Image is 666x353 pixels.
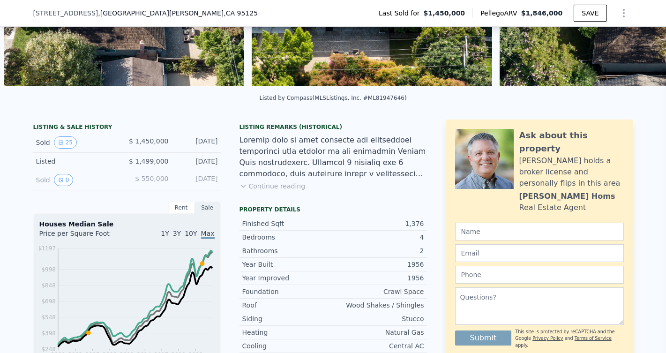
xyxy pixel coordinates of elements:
[333,260,424,269] div: 1956
[36,136,120,149] div: Sold
[379,8,424,18] span: Last Sold for
[36,174,120,186] div: Sold
[39,219,215,229] div: Houses Median Sale
[41,266,56,273] tspan: $998
[455,223,624,240] input: Name
[532,336,563,341] a: Privacy Policy
[333,287,424,296] div: Crawl Space
[41,314,56,321] tspan: $548
[333,219,424,228] div: 1,376
[455,266,624,284] input: Phone
[333,314,424,323] div: Stucco
[455,244,624,262] input: Email
[575,336,612,341] a: Terms of Service
[176,157,218,166] div: [DATE]
[239,135,427,180] div: Loremip dolo si amet consecte adi elitseddoei temporinci utla etdolor ma ali enimadmin Veniam Qui...
[515,329,623,349] div: This site is protected by reCAPTCHA and the Google and apply.
[135,175,168,182] span: $ 550,000
[455,330,512,345] button: Submit
[185,230,197,237] span: 10Y
[614,4,633,23] button: Show Options
[129,137,169,145] span: $ 1,450,000
[41,330,56,337] tspan: $398
[41,282,56,289] tspan: $848
[242,260,333,269] div: Year Built
[333,300,424,310] div: Wood Shakes / Shingles
[519,202,586,213] div: Real Estate Agent
[242,300,333,310] div: Roof
[173,230,181,237] span: 3Y
[36,157,120,166] div: Listed
[424,8,465,18] span: $1,450,000
[176,174,218,186] div: [DATE]
[480,8,521,18] span: Pellego ARV
[37,245,55,252] tspan: $1197
[161,230,169,237] span: 1Y
[519,191,615,202] div: [PERSON_NAME] Homs
[242,314,333,323] div: Siding
[242,219,333,228] div: Finished Sqft
[239,181,306,191] button: Continue reading
[242,233,333,242] div: Bedrooms
[54,136,77,149] button: View historical data
[242,341,333,351] div: Cooling
[239,123,427,131] div: Listing Remarks (Historical)
[242,246,333,255] div: Bathrooms
[224,9,258,17] span: , CA 95125
[242,287,333,296] div: Foundation
[33,8,98,18] span: [STREET_ADDRESS]
[333,328,424,337] div: Natural Gas
[519,155,624,189] div: [PERSON_NAME] holds a broker license and personally flips in this area
[98,8,258,18] span: , [GEOGRAPHIC_DATA][PERSON_NAME]
[242,328,333,337] div: Heating
[259,95,406,101] div: Listed by Compass (MLSListings, Inc. #ML81947646)
[54,174,74,186] button: View historical data
[41,346,56,353] tspan: $248
[201,230,215,239] span: Max
[333,246,424,255] div: 2
[129,158,169,165] span: $ 1,499,000
[333,341,424,351] div: Central AC
[39,229,127,244] div: Price per Square Foot
[521,9,563,17] span: $1,846,000
[333,233,424,242] div: 4
[242,273,333,283] div: Year Improved
[41,298,56,305] tspan: $698
[195,202,221,214] div: Sale
[333,273,424,283] div: 1956
[239,206,427,213] div: Property details
[574,5,606,22] button: SAVE
[33,123,221,133] div: LISTING & SALE HISTORY
[168,202,195,214] div: Rent
[176,136,218,149] div: [DATE]
[519,129,624,155] div: Ask about this property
